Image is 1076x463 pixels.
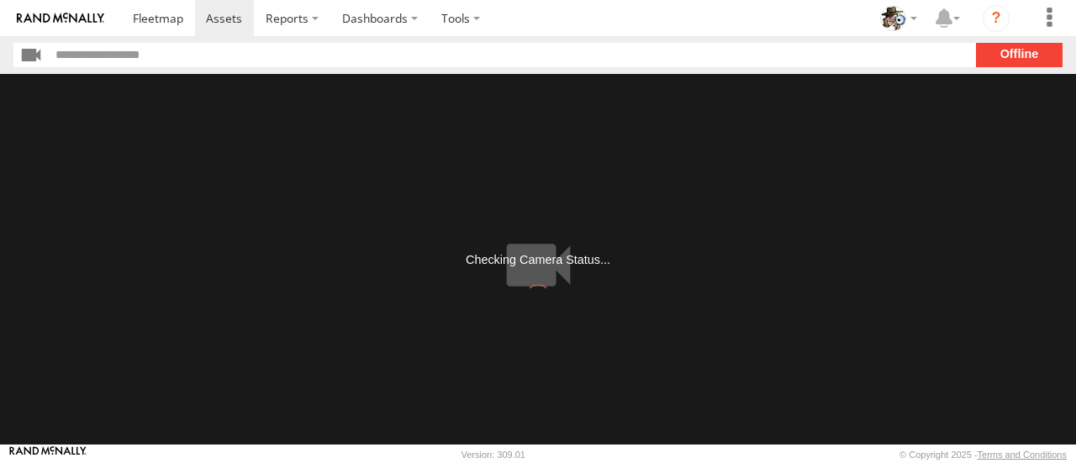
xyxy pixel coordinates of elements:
[983,5,1010,32] i: ?
[874,6,923,31] div: Scott Bennett
[9,446,87,463] a: Visit our Website
[899,450,1067,460] div: © Copyright 2025 -
[462,450,525,460] div: Version: 309.01
[978,450,1067,460] a: Terms and Conditions
[17,13,104,24] img: rand-logo.svg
